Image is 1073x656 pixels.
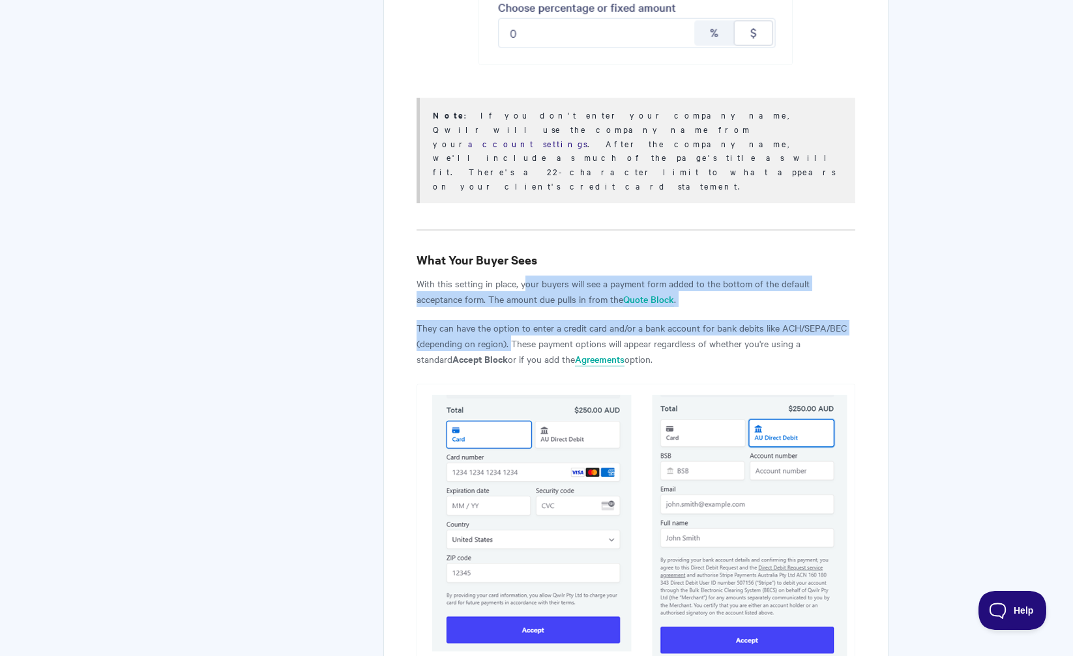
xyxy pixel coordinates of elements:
[417,320,855,367] p: They can have the option to enter a credit card and/or a bank account for bank debits like ACH/SE...
[433,109,464,121] b: Note
[575,352,625,367] a: Agreements
[978,591,1047,630] iframe: Toggle Customer Support
[417,276,855,307] p: With this setting in place, your buyers will see a payment form added to the bottom of the defaul...
[623,292,674,307] a: Quote Block
[452,352,508,365] b: Accept Block
[433,108,839,193] div: : If you don't enter your company name, Qwilr will use the company name from your . After the com...
[417,251,537,268] b: What Your Buyer Sees
[468,137,587,149] a: account settings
